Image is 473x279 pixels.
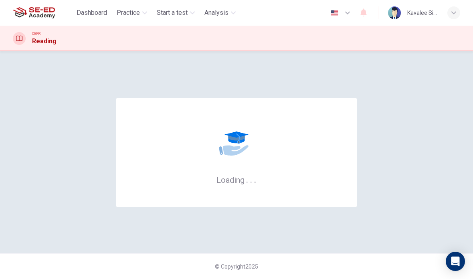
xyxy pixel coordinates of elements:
[201,6,239,20] button: Analysis
[77,8,107,18] span: Dashboard
[13,5,55,21] img: SE-ED Academy logo
[154,6,198,20] button: Start a test
[215,263,258,270] span: © Copyright 2025
[254,172,257,186] h6: .
[216,174,257,185] h6: Loading
[157,8,188,18] span: Start a test
[204,8,228,18] span: Analysis
[13,5,73,21] a: SE-ED Academy logo
[32,36,57,46] h1: Reading
[446,252,465,271] div: Open Intercom Messenger
[246,172,249,186] h6: .
[329,10,340,16] img: en
[113,6,150,20] button: Practice
[407,8,438,18] div: Kavalee Sittitunyagum
[117,8,140,18] span: Practice
[73,6,110,20] button: Dashboard
[250,172,253,186] h6: .
[32,31,40,36] span: CEFR
[388,6,401,19] img: Profile picture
